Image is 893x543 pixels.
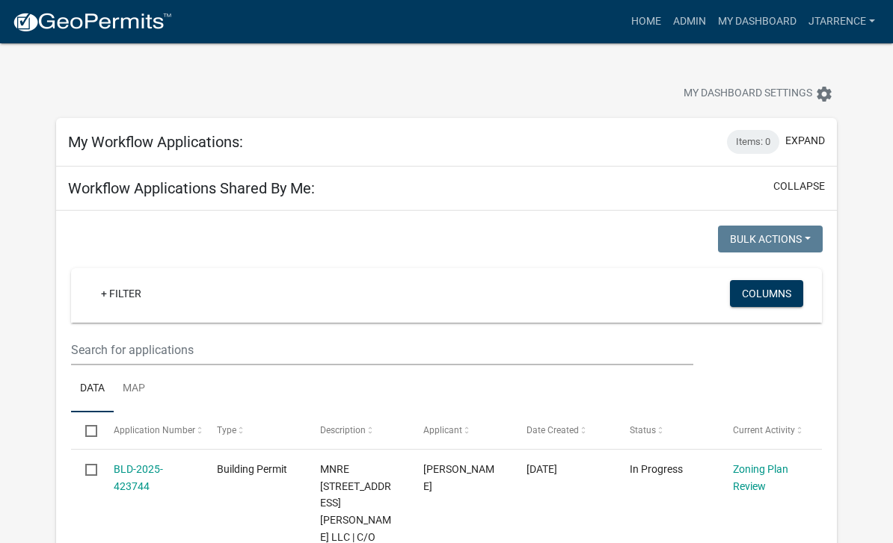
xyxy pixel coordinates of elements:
[203,412,306,448] datatable-header-cell: Type
[527,463,557,475] span: 05/20/2025
[114,365,154,413] a: Map
[89,280,153,307] a: + Filter
[625,7,667,36] a: Home
[672,79,845,108] button: My Dashboard Settingssettings
[512,412,616,448] datatable-header-cell: Date Created
[773,179,825,194] button: collapse
[727,130,779,154] div: Items: 0
[719,412,822,448] datatable-header-cell: Current Activity
[423,463,494,492] span: Brett Stanek
[71,412,99,448] datatable-header-cell: Select
[68,133,243,151] h5: My Workflow Applications:
[217,425,236,435] span: Type
[815,85,833,103] i: settings
[527,425,579,435] span: Date Created
[616,412,719,448] datatable-header-cell: Status
[114,463,163,492] a: BLD-2025-423744
[68,179,315,197] h5: Workflow Applications Shared By Me:
[684,85,812,103] span: My Dashboard Settings
[733,425,795,435] span: Current Activity
[423,425,462,435] span: Applicant
[71,335,693,365] input: Search for applications
[409,412,512,448] datatable-header-cell: Applicant
[785,133,825,149] button: expand
[114,425,195,435] span: Application Number
[667,7,712,36] a: Admin
[306,412,409,448] datatable-header-cell: Description
[730,280,803,307] button: Columns
[733,463,788,492] a: Zoning Plan Review
[712,7,803,36] a: My Dashboard
[99,412,203,448] datatable-header-cell: Application Number
[630,425,656,435] span: Status
[630,463,683,475] span: In Progress
[320,425,366,435] span: Description
[803,7,881,36] a: jtarrence
[71,365,114,413] a: Data
[718,226,823,252] button: Bulk Actions
[217,463,287,475] span: Building Permit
